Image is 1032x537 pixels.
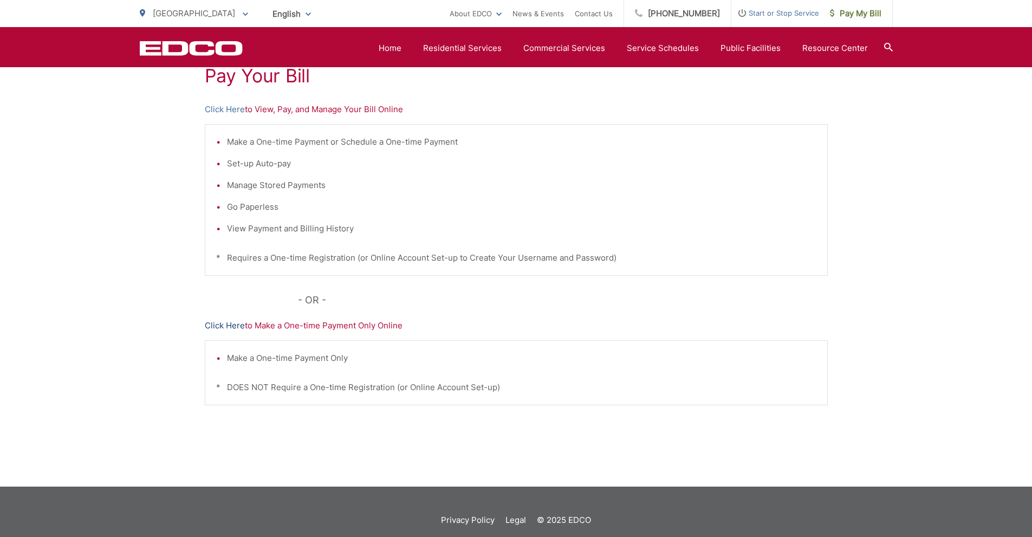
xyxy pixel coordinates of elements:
p: * Requires a One-time Registration (or Online Account Set-up to Create Your Username and Password) [216,251,816,264]
li: Make a One-time Payment Only [227,352,816,365]
a: Resource Center [802,42,868,55]
a: EDCD logo. Return to the homepage. [140,41,243,56]
a: News & Events [512,7,564,20]
span: [GEOGRAPHIC_DATA] [153,8,235,18]
a: Legal [505,514,526,527]
li: Go Paperless [227,200,816,213]
p: © 2025 EDCO [537,514,591,527]
li: Manage Stored Payments [227,179,816,192]
li: View Payment and Billing History [227,222,816,235]
a: Click Here [205,319,245,332]
span: Pay My Bill [830,7,881,20]
h1: Pay Your Bill [205,65,828,87]
a: Click Here [205,103,245,116]
p: - OR - [298,292,828,308]
a: Contact Us [575,7,613,20]
a: Home [379,42,401,55]
p: * DOES NOT Require a One-time Registration (or Online Account Set-up) [216,381,816,394]
p: to Make a One-time Payment Only Online [205,319,828,332]
li: Set-up Auto-pay [227,157,816,170]
a: About EDCO [450,7,502,20]
span: English [264,4,319,23]
a: Residential Services [423,42,502,55]
a: Service Schedules [627,42,699,55]
li: Make a One-time Payment or Schedule a One-time Payment [227,135,816,148]
p: to View, Pay, and Manage Your Bill Online [205,103,828,116]
a: Public Facilities [721,42,781,55]
a: Privacy Policy [441,514,495,527]
a: Commercial Services [523,42,605,55]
